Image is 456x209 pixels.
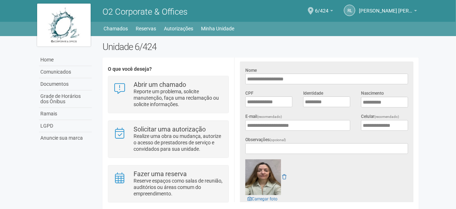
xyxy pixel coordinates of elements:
[245,67,257,74] label: Nome
[134,170,187,178] strong: Fazer uma reserva
[257,115,282,119] span: (recomendado)
[104,24,128,34] a: Chamados
[39,132,92,144] a: Anuncie sua marca
[134,81,186,88] strong: Abrir um chamado
[315,9,333,15] a: 6/424
[359,9,417,15] a: [PERSON_NAME] [PERSON_NAME]
[359,1,412,14] span: Robson Luiz Ferraro Motta
[39,108,92,120] a: Ramais
[134,88,223,108] p: Reporte um problema, solicite manutenção, faça uma reclamação ou solicite informações.
[114,171,223,197] a: Fazer uma reserva Reserve espaços como salas de reunião, auditórios ou áreas comum do empreendime...
[136,24,156,34] a: Reservas
[361,90,384,96] label: Nascimento
[134,125,206,133] strong: Solicitar uma autorização
[201,24,235,34] a: Minha Unidade
[245,136,286,143] label: Observações
[134,133,223,152] p: Realize uma obra ou mudança, autorize o acesso de prestadores de serviço e convidados para sua un...
[270,138,286,142] span: (opcional)
[39,90,92,108] a: Grade de Horários dos Ônibus
[315,1,329,14] span: 6/424
[361,113,399,120] label: Celular
[108,66,229,72] h4: O que você deseja?
[374,115,399,119] span: (recomendado)
[134,178,223,197] p: Reserve espaços como salas de reunião, auditórios ou áreas comum do empreendimento.
[39,78,92,90] a: Documentos
[39,120,92,132] a: LGPD
[245,113,282,120] label: E-mail
[39,66,92,78] a: Comunicados
[114,126,223,152] a: Solicitar uma autorização Realize uma obra ou mudança, autorize o acesso de prestadores de serviç...
[303,90,323,96] label: Identidade
[245,195,280,203] a: Carregar foto
[282,174,286,180] a: Remover
[102,41,419,52] h2: Unidade 6/424
[344,5,355,16] a: RL
[245,90,254,96] label: CPF
[114,81,223,108] a: Abrir um chamado Reporte um problema, solicite manutenção, faça uma reclamação ou solicite inform...
[39,54,92,66] a: Home
[102,7,187,17] span: O2 Corporate & Offices
[37,4,91,46] img: logo.jpg
[245,159,281,195] img: GetFile
[164,24,194,34] a: Autorizações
